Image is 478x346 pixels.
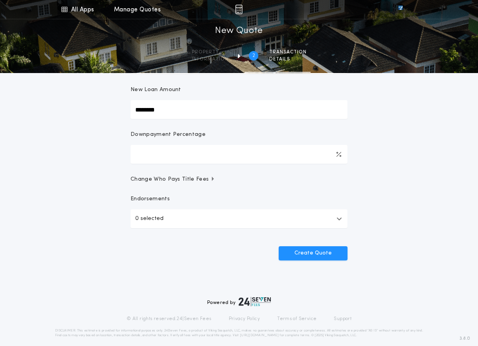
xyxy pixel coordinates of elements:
h1: New Quote [215,25,263,37]
img: img [235,5,243,14]
p: New Loan Amount [131,86,181,94]
p: Downpayment Percentage [131,131,206,139]
span: information [192,56,228,62]
span: Transaction [269,49,307,55]
span: 3.8.0 [460,335,470,342]
p: 0 selected [135,214,164,223]
p: DISCLAIMER: This estimate is provided for informational purposes only. 24|Seven Fees, a product o... [55,328,423,338]
img: vs-icon [384,5,417,13]
div: Powered by [207,297,271,306]
span: details [269,56,307,62]
span: Change Who Pays Title Fees [131,176,215,183]
a: [URL][DOMAIN_NAME] [240,334,279,337]
a: Privacy Policy [229,316,260,322]
span: Property [192,49,228,55]
img: logo [239,297,271,306]
a: Support [334,316,351,322]
input: Downpayment Percentage [131,145,347,164]
button: Change Who Pays Title Fees [131,176,347,183]
button: Create Quote [279,246,347,260]
button: 0 selected [131,209,347,228]
input: New Loan Amount [131,100,347,119]
p: Endorsements [131,195,347,203]
p: © All rights reserved. 24|Seven Fees [127,316,211,322]
h2: 2 [252,53,255,59]
a: Terms of Service [277,316,316,322]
